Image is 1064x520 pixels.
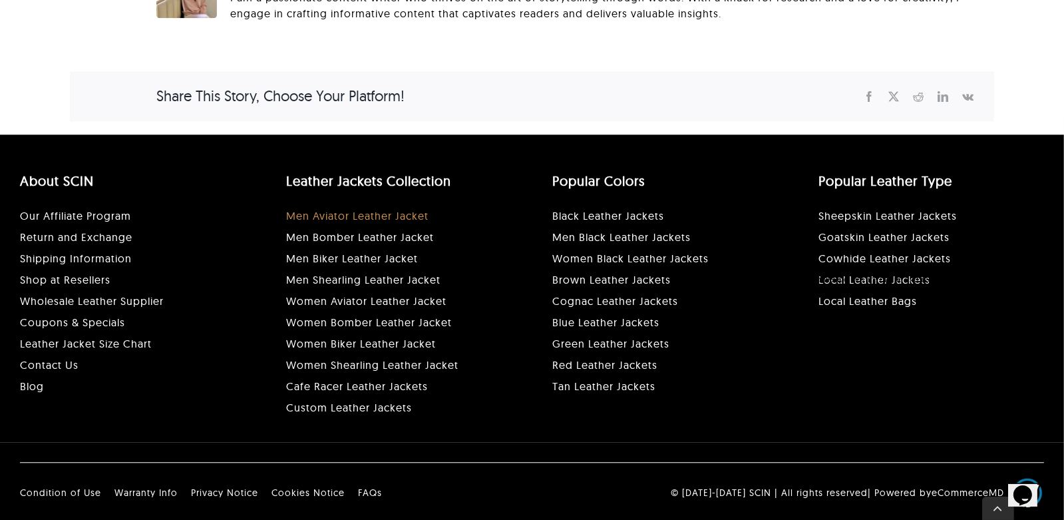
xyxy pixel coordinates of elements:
a: Brown Leather Jackets [552,273,671,286]
a: Leather Jackets Collection [286,172,451,189]
a: Men Biker Leather Jacket [286,252,418,265]
a: Blog [20,380,44,393]
a: Return and Exchange [20,230,132,244]
a: FAQs [358,487,382,499]
a: Women Shearling Leather Jacket [286,358,458,372]
a: Shop at Resellers [20,273,110,286]
a: Wholesale Leather Supplier [20,294,164,308]
a: X [882,88,906,105]
a: Blue Leather Jackets [552,316,659,329]
a: Cowhide Leather Jackets [818,252,951,265]
a: Women Biker Leather Jacket [286,337,436,350]
a: Shipping Information [20,252,132,265]
div: Welcome to our site, if you need help simply reply to this message, we are online and ready to help. [5,5,245,27]
h4: Share This Story, Choose Your Platform! [156,85,405,107]
a: Men Aviator Leather Jacket [286,209,429,222]
a: Cognac Leather Jackets [552,294,678,308]
a: Goatskin Leather Jackets [818,230,950,244]
a: Vk [956,88,981,105]
a: Condition of Use [20,487,101,499]
a: About SCIN [20,172,94,189]
a: Our Affiliate Program [20,209,131,222]
p: © [DATE]-[DATE] SCIN | All rights reserved| Powered by [671,476,1044,509]
a: Leather Jacket Size Chart [20,337,152,350]
a: Warranty Info [114,487,178,499]
iframe: chat widget [811,258,1051,460]
a: eCommerceMD [932,486,1004,500]
span: Welcome to our site, if you need help simply reply to this message, we are online and ready to help. [5,5,220,26]
a: Coupons & Specials [20,316,125,329]
a: Cookies Notice [271,487,345,499]
a: Cafe Racer Leather Jackets [286,380,428,393]
a: Red Leather Jackets [552,358,657,372]
a: Men Shearling Leather Jacket [286,273,441,286]
a: Custom Leather Jackets [286,401,412,414]
a: Privacy Notice [191,487,258,499]
a: Popular Leather Type [818,172,952,189]
a: Reddit [906,88,931,105]
a: LinkedIn [931,88,956,105]
a: Popular Colors [552,172,645,189]
a: Contact Us [20,358,79,372]
a: Facebook [857,88,882,105]
a: Women Aviator Leather Jacket [286,294,446,308]
a: Green Leather Jackets [552,337,669,350]
a: Tan Leather Jackets [552,380,655,393]
a: Sheepskin Leather Jackets [818,209,957,222]
a: Men Black Leather Jackets [552,230,691,244]
a: Women Bomber Leather Jacket [286,316,452,329]
a: Men Bomber Leather Jacket [286,230,434,244]
a: Black Leather Jackets [552,209,664,222]
iframe: chat widget [1008,467,1051,507]
a: Women Black Leather Jackets [552,252,709,265]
